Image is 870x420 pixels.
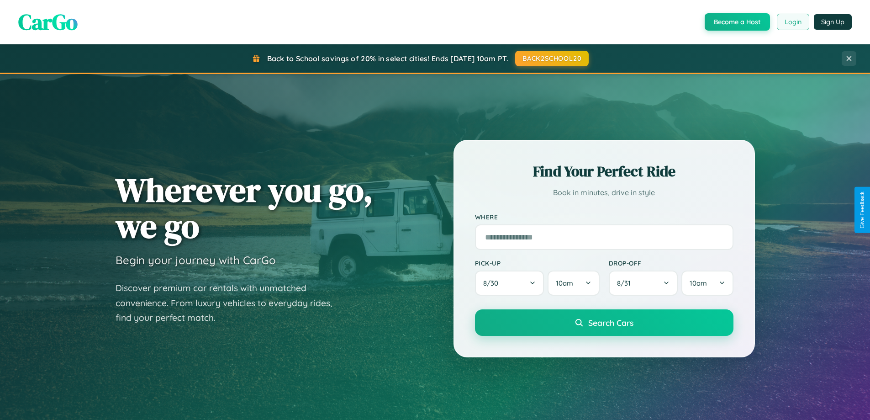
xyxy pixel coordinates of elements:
p: Book in minutes, drive in style [475,186,733,199]
h3: Begin your journey with CarGo [116,253,276,267]
span: CarGo [18,7,78,37]
button: 10am [681,271,733,296]
h2: Find Your Perfect Ride [475,161,733,181]
button: Login [777,14,809,30]
button: 10am [548,271,599,296]
button: 8/31 [609,271,678,296]
button: BACK2SCHOOL20 [515,51,589,66]
button: Sign Up [814,14,852,30]
span: 8 / 30 [483,279,503,287]
span: 8 / 31 [617,279,635,287]
label: Pick-up [475,259,600,267]
p: Discover premium car rentals with unmatched convenience. From luxury vehicles to everyday rides, ... [116,281,344,325]
button: Search Cars [475,309,733,336]
button: 8/30 [475,271,544,296]
label: Where [475,213,733,221]
span: 10am [690,279,707,287]
button: Become a Host [705,13,770,31]
span: Search Cars [588,318,633,328]
span: 10am [556,279,573,287]
span: Back to School savings of 20% in select cities! Ends [DATE] 10am PT. [267,54,508,63]
div: Give Feedback [859,191,865,229]
h1: Wherever you go, we go [116,172,373,244]
label: Drop-off [609,259,733,267]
